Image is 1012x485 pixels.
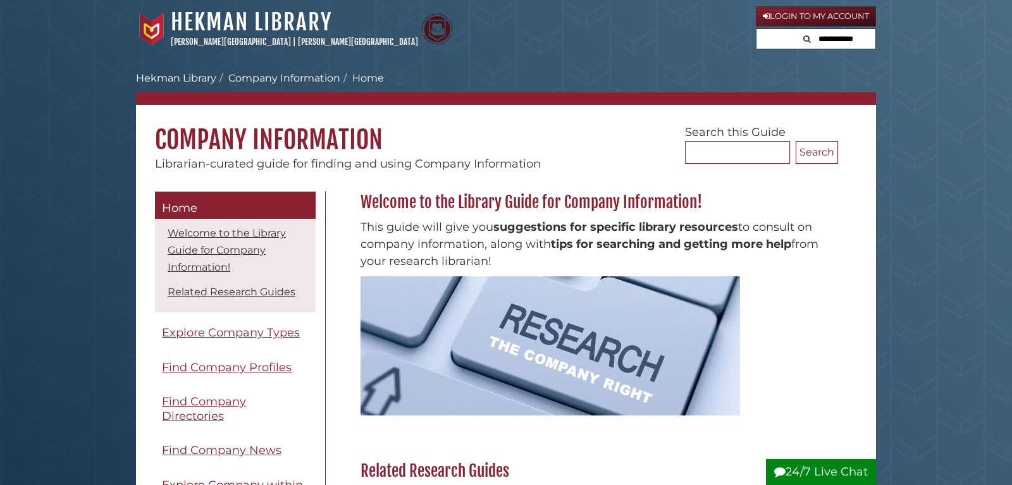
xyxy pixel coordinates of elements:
span: Find Company News [162,443,281,457]
span: tips for searching and getting more help [551,237,791,251]
i: Search [803,35,811,43]
h2: Related Research Guides [354,461,838,481]
img: Calvin Theological Seminary [421,13,453,45]
a: Company Information [228,72,340,84]
a: Related Research Guides [168,286,295,298]
a: Login to My Account [756,6,876,27]
a: Welcome to the Library Guide for Company Information! [168,227,286,273]
li: Home [340,71,384,86]
a: Find Company News [155,436,316,465]
span: This guide will give you [361,220,493,234]
a: Find Company Profiles [155,353,316,382]
h1: Company Information [136,105,876,156]
a: Explore Company Types [155,319,316,347]
a: Hekman Library [136,72,216,84]
a: Home [155,192,316,219]
button: Search [799,29,815,46]
span: suggestions for specific library resources [493,220,738,234]
h2: Welcome to the Library Guide for Company Information! [354,192,838,212]
span: Find Company Directories [162,395,246,423]
a: Hekman Library [171,8,332,36]
a: Find Company Directories [155,388,316,430]
button: Search [796,141,838,164]
span: Find Company Profiles [162,360,292,374]
span: Home [162,201,197,215]
span: Librarian-curated guide for finding and using Company Information [155,157,541,171]
nav: breadcrumb [136,71,876,105]
a: [PERSON_NAME][GEOGRAPHIC_DATA] [298,37,418,47]
span: from your research librarian! [361,237,818,268]
a: [PERSON_NAME][GEOGRAPHIC_DATA] [171,37,291,47]
span: | [293,37,296,47]
button: 24/7 Live Chat [766,459,876,485]
span: to consult on company information, along with [361,220,812,251]
span: Explore Company Types [162,326,300,340]
img: Calvin University [136,13,168,45]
